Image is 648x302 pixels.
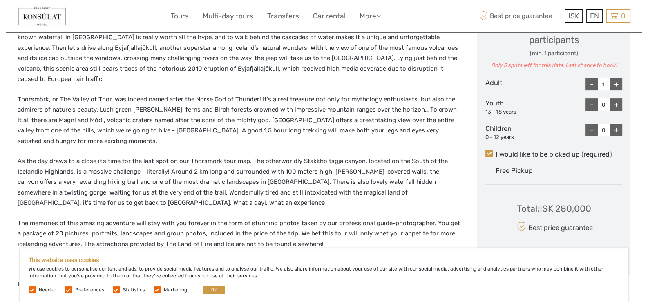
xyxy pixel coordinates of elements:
div: Select the number of participants [485,20,622,69]
div: EN [586,9,603,23]
label: I would like to be picked up (required) [485,150,622,159]
div: (min. 1 participant) [485,49,622,58]
span: ISK [568,12,579,20]
div: Best price guarantee [515,219,593,234]
span: Best price guarantee [477,9,563,23]
a: Car rental [313,10,346,22]
div: Adult [485,78,531,90]
span: Free Pickup [496,167,533,174]
p: As the day draws to a close it’s time for the last spot on our Thórsmörk tour map. The otherworld... [18,156,460,208]
span: 0 [620,12,627,20]
a: Transfers [267,10,299,22]
p: Thórsmörk, or The Valley of Thor, was indeed named after the Norse God of Thunder! It's a real tr... [18,94,460,147]
label: Statistics [123,286,145,293]
div: Total : ISK 280,000 [517,202,591,215]
button: OK [203,286,225,294]
div: - [585,124,598,136]
img: 351-c02e8c69-862c-4e8d-b62f-a899add119d8_logo_small.jpg [18,6,67,26]
div: 0 - 12 years [485,134,531,141]
label: Preferences [75,286,104,293]
p: HIGHLIGHTS: [18,280,460,290]
div: + [610,78,622,90]
p: Let us pick you up at your accommodation and head together towards the breathtakingly beautiful [... [18,22,460,85]
a: Multi-day tours [203,10,253,22]
div: Youth [485,98,531,116]
div: + [610,98,622,111]
div: Only 5 spots left for this date. Last chance to book! [485,62,622,69]
div: 13 - 18 years [485,108,531,116]
button: Open LiveChat chat widget [94,13,104,22]
div: + [610,124,622,136]
label: Marketing [164,286,187,293]
a: More [360,10,381,22]
div: We use cookies to personalise content and ads, to provide social media features and to analyse ou... [20,248,628,302]
div: Children [485,124,531,141]
p: The memories of this amazing adventure will stay with you forever in the form of stunning photos ... [18,218,460,250]
div: - [585,98,598,111]
label: Needed [39,286,56,293]
p: We're away right now. Please check back later! [11,14,92,21]
div: - [585,78,598,90]
h5: This website uses cookies [29,257,619,264]
a: Tours [171,10,189,22]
